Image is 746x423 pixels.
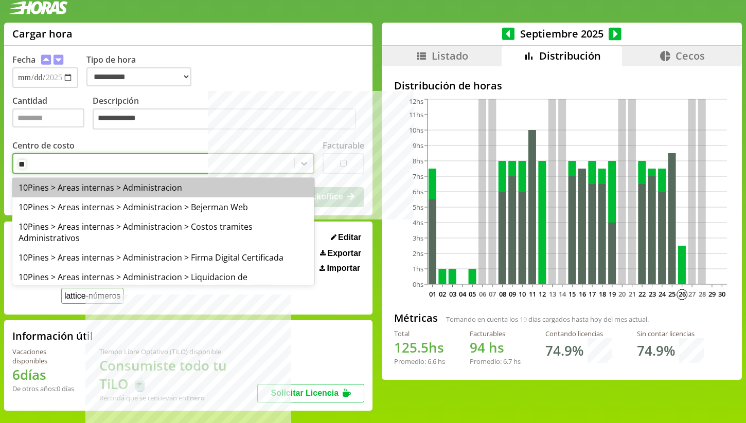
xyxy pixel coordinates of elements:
div: Tiempo Libre Optativo (TiLO) disponible [99,347,258,356]
text: 19 [609,289,616,299]
tspan: 10hs [409,125,423,135]
span: Solicitar Licencia [271,389,339,397]
text: 16 [579,289,586,299]
div: 10Pines > Areas internas > Administracion > Firma Digital Certificada [12,248,314,267]
div: 10Pines > Areas internas > Administracion > Bejerman Web [12,197,314,217]
select: Tipo de hora [86,67,191,86]
span: Editar [338,233,361,242]
tspan: 8hs [413,156,423,165]
text: 08 [499,289,506,299]
h1: 74.9 % [545,341,583,360]
h1: hs [394,338,445,357]
h1: 74.9 % [637,341,675,360]
tspan: 4hs [413,218,423,227]
div: Promedio: hs [394,357,445,366]
text: 07 [489,289,496,299]
textarea: Descripción [93,108,356,130]
tspan: 5hs [413,203,423,212]
span: 6.7 [503,357,512,366]
label: Centro de costo [12,140,75,151]
div: Facturables [470,329,521,338]
text: 03 [449,289,456,299]
tspan: 7hs [413,172,423,181]
text: 17 [589,289,596,299]
text: 06 [479,289,486,299]
span: 19 [520,315,527,324]
text: 01 [429,289,436,299]
text: 25 [668,289,676,299]
span: Importar [327,264,360,273]
span: Septiembre 2025 [514,27,609,41]
button: lattice-números [61,288,123,304]
text: 27 [688,289,696,299]
tspan: 1hs [413,264,423,273]
div: 10Pines > Areas internas > Administracion > Costos tramites Administrativos [12,217,314,248]
div: Recordá que se renuevan en [99,393,258,402]
text: 28 [698,289,705,299]
button: Editar [328,232,365,243]
span: Exportar [328,249,362,258]
tspan: 3hs [413,233,423,243]
h1: Consumiste todo tu TiLO 🍵 [99,356,258,393]
text: 29 [708,289,716,299]
text: 21 [629,289,636,299]
h1: Cargar hora [12,27,73,41]
div: De otros años: 0 días [12,384,74,393]
tspan: 2hs [413,249,423,258]
text: 23 [648,289,655,299]
text: 15 [569,289,576,299]
span: Tomando en cuenta los días cargados hasta hoy del mes actual. [446,315,649,324]
text: 30 [718,289,725,299]
tspan: 11hs [409,110,423,119]
h2: Información útil [12,329,93,343]
h1: hs [470,338,521,357]
text: 04 [459,289,467,299]
input: Cantidad [12,108,84,127]
div: 10Pines > Areas internas > Administracion [12,178,314,197]
h2: Distribución de horas [394,79,730,93]
div: Vacaciones disponibles [12,347,74,365]
text: 05 [469,289,476,299]
tspan: 9hs [413,141,423,150]
div: Contando licencias [545,329,612,338]
b: Enero [186,393,205,402]
text: 18 [598,289,606,299]
label: Facturable [323,140,364,151]
label: Cantidad [12,95,93,133]
text: 02 [439,289,446,299]
tspan: 6hs [413,187,423,196]
text: 13 [548,289,556,299]
div: Promedio: hs [470,357,521,366]
text: 14 [559,289,566,299]
h1: 6 días [12,365,74,384]
text: 10 [519,289,526,299]
label: Fecha [12,54,35,65]
tspan: 0hs [413,280,423,289]
span: Distribución [539,49,601,63]
div: 10Pines > Areas internas > Administracion > Liquidacion de [GEOGRAPHIC_DATA] [12,267,314,298]
span: 94 [470,338,485,357]
button: Solicitar Licencia [257,384,364,402]
span: 6.6 [428,357,436,366]
text: 20 [618,289,626,299]
span: 125.5 [394,338,429,357]
text: 09 [509,289,516,299]
div: Total [394,329,445,338]
text: 22 [638,289,646,299]
span: Listado [432,49,468,63]
text: 11 [529,289,536,299]
tspan: 12hs [409,97,423,106]
span: Cecos [676,49,705,63]
button: Exportar [317,248,364,259]
text: 26 [679,289,686,299]
label: Tipo de hora [86,54,200,88]
h2: Métricas [394,311,438,325]
label: Descripción [93,95,364,133]
text: 12 [539,289,546,299]
div: Sin contar licencias [637,329,704,338]
img: logotipo [8,1,68,14]
text: 24 [659,289,666,299]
